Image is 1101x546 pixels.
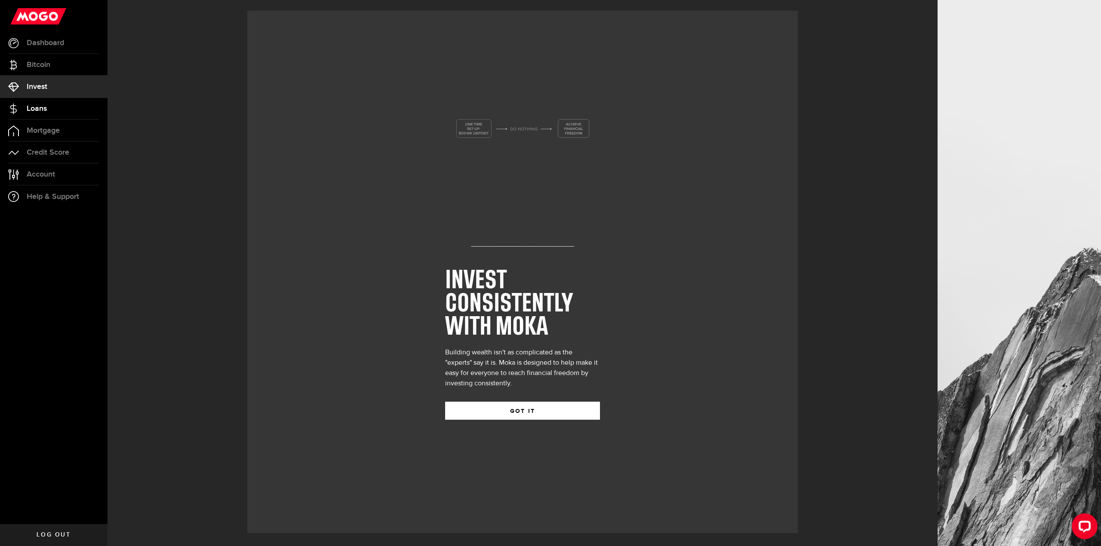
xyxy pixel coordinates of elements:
span: Credit Score [27,149,69,156]
span: Log out [37,532,71,538]
button: GOT IT [445,402,600,420]
span: Account [27,171,55,178]
iframe: LiveChat chat widget [1065,510,1101,546]
span: Mortgage [27,127,60,134]
span: Loans [27,105,47,113]
div: Building wealth isn't as complicated as the "experts" say it is. Moka is designed to help make it... [445,348,600,389]
span: Bitcoin [27,61,50,69]
span: Help & Support [27,193,79,201]
span: Dashboard [27,39,64,47]
span: Invest [27,83,47,91]
h1: INVEST CONSISTENTLY WITH MOKA [445,269,600,339]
